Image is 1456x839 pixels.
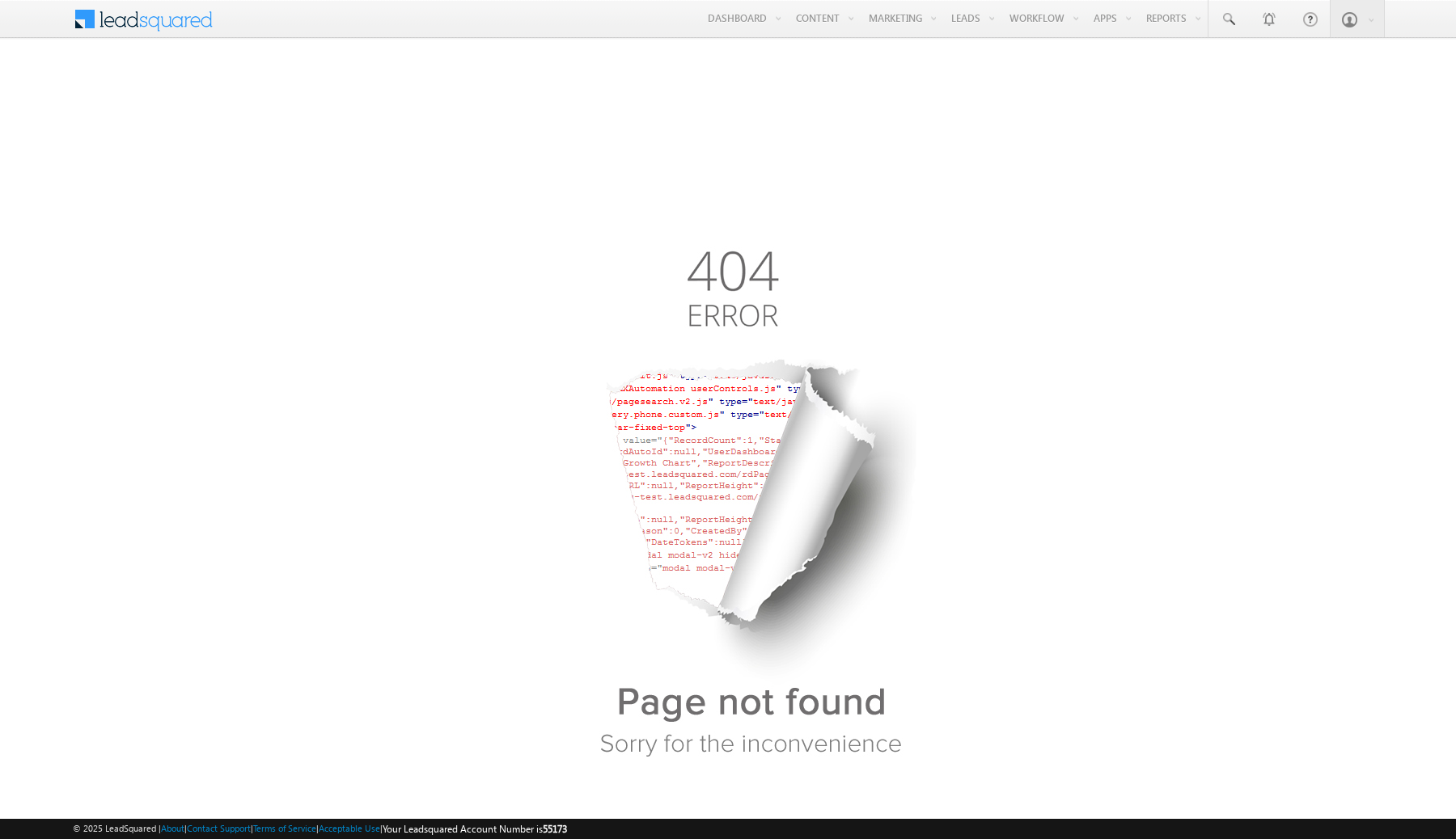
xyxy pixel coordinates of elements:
[319,823,380,833] a: Acceptable Use
[383,823,567,835] span: Your Leadsquared Account Number is
[161,823,184,833] a: About
[73,821,567,837] span: © 2025 LeadSquared | | | | |
[543,823,567,835] span: 55173
[253,823,316,833] a: Terms of Service
[187,823,251,833] a: Contact Support
[192,200,1297,821] img: 404error.png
